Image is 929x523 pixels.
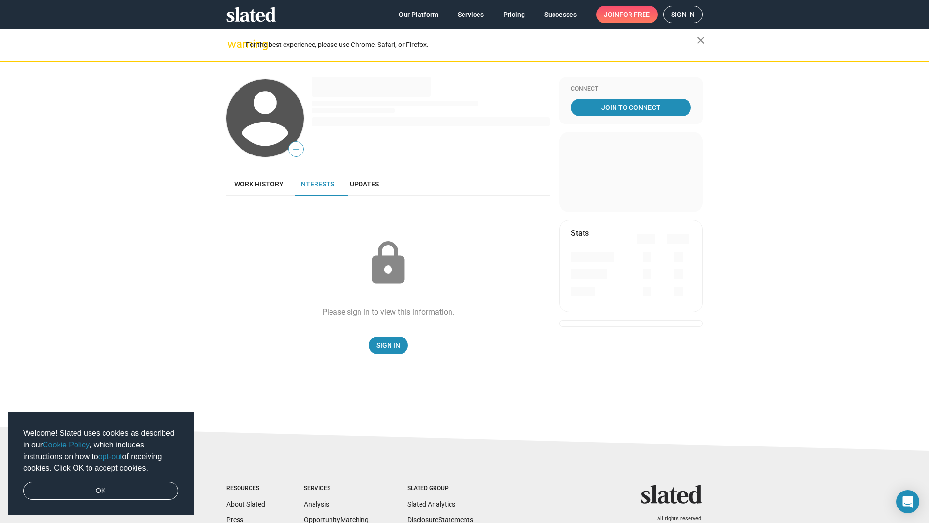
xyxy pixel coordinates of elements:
a: Our Platform [391,6,446,23]
span: Updates [350,180,379,188]
div: Open Intercom Messenger [896,490,919,513]
div: cookieconsent [8,412,194,516]
span: Join [604,6,650,23]
span: Welcome! Slated uses cookies as described in our , which includes instructions on how to of recei... [23,428,178,474]
span: Pricing [503,6,525,23]
a: Services [450,6,492,23]
a: Joinfor free [596,6,658,23]
mat-icon: warning [227,38,239,50]
span: — [289,143,303,156]
a: Analysis [304,500,329,508]
span: Sign in [671,6,695,23]
div: Slated Group [407,485,473,492]
a: opt-out [98,452,122,461]
a: Slated Analytics [407,500,455,508]
span: Work history [234,180,284,188]
a: dismiss cookie message [23,482,178,500]
div: Services [304,485,369,492]
mat-icon: lock [364,239,412,288]
span: Join To Connect [573,99,689,116]
span: for free [619,6,650,23]
a: About Slated [226,500,265,508]
a: Join To Connect [571,99,691,116]
span: Successes [544,6,577,23]
span: Interests [299,180,334,188]
a: Cookie Policy [43,441,90,449]
span: Our Platform [399,6,438,23]
div: Resources [226,485,265,492]
a: Work history [226,172,291,196]
a: Pricing [495,6,533,23]
a: Successes [537,6,584,23]
mat-card-title: Stats [571,228,589,238]
span: Sign In [376,337,400,354]
a: Interests [291,172,342,196]
div: For the best experience, please use Chrome, Safari, or Firefox. [246,38,697,51]
span: Services [458,6,484,23]
a: Sign In [369,337,408,354]
div: Please sign in to view this information. [322,307,454,317]
a: Updates [342,172,387,196]
mat-icon: close [695,34,706,46]
div: Connect [571,85,691,93]
a: Sign in [663,6,703,23]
